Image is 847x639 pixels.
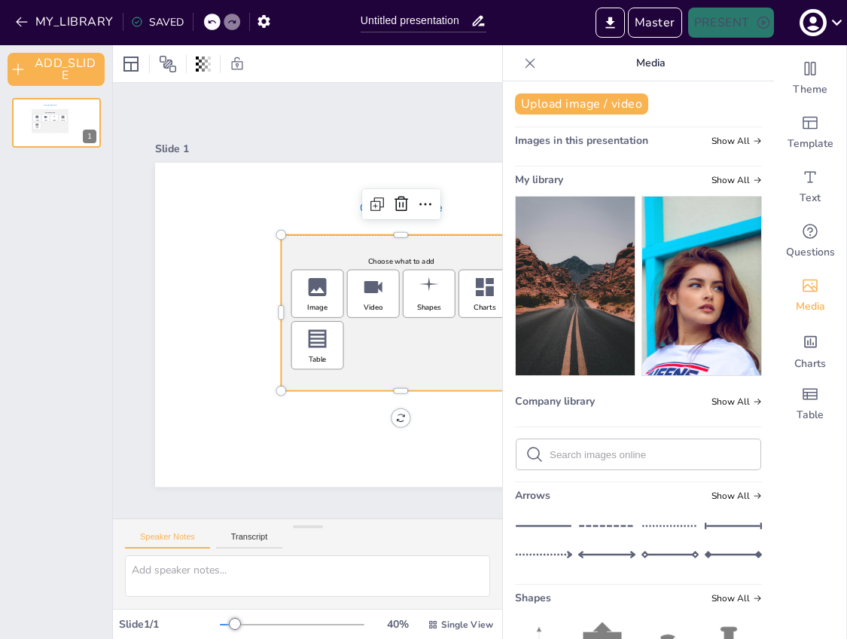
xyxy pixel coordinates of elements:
div: Change the overall theme [774,51,846,105]
div: Click to add titleChoose what to addAdd ImageAdd VideoAdd ShapesAdd ChartsAdd Table1 [12,98,101,148]
div: Add Table [33,122,41,130]
button: MY_LIBRARY [11,10,120,34]
button: Transcript [216,532,283,549]
button: ADD_SLIDE [8,53,105,86]
div: Add Image [33,115,41,122]
div: Video [44,120,47,121]
span: Show all [711,396,762,407]
button: PRESENT [688,8,774,38]
span: Single View [441,619,493,631]
p: Media [542,45,759,81]
span: Click to add title [44,104,56,106]
div: Add Shapes [403,270,455,318]
div: Video [364,303,383,313]
span: Theme [793,82,827,97]
span: Show all [711,175,762,185]
span: Show all [711,136,762,146]
div: Add Shapes [50,115,59,122]
div: Layout [119,52,143,76]
span: Media [796,299,825,314]
div: Slide 1 [155,142,568,156]
span: Questions [786,245,835,260]
div: Charts [474,303,495,313]
span: Table [797,408,824,423]
div: 1 [83,130,96,143]
div: Choose what to add [33,112,67,114]
div: Image [35,120,38,121]
div: Slide 1 / 1 [119,617,220,631]
div: 40 % [379,617,416,631]
div: Add Image [291,270,343,318]
div: Shapes [53,120,56,121]
div: Add Table [291,321,343,369]
div: Add images, graphics, shapes or video [774,268,846,323]
div: Add ready made slides [774,105,846,160]
span: Show all [711,593,762,604]
div: Add a table [774,377,846,431]
div: Table [35,127,38,129]
img: photo-1529626455594-4ff0802cfb7e [642,197,761,375]
div: Image [307,303,328,313]
div: Add text boxes [774,160,846,214]
div: Shapes [417,303,441,313]
div: Add Charts [459,270,510,318]
div: SAVED [131,15,184,29]
span: Position [159,55,177,73]
div: Add Video [347,270,399,318]
span: Company library [515,394,595,408]
button: Speaker Notes [125,532,210,549]
span: Arrows [515,488,550,503]
button: Upload image / video [515,93,648,115]
span: Images in this presentation [515,133,648,148]
input: INSERT_TITLE [361,10,471,32]
div: Add charts and graphs [774,323,846,377]
span: My library [515,173,563,187]
div: Add Video [41,115,50,122]
span: Shapes [515,591,551,605]
span: Click to add title [360,201,443,215]
span: Text [800,191,821,206]
div: Choose what to add [291,256,511,266]
div: Table [309,354,327,364]
span: Charts [794,356,826,371]
button: EXPORT_TO_POWERPOINT [596,8,625,38]
span: Show all [711,491,762,501]
input: Search images online [550,449,751,460]
button: Enter Master Mode [628,8,682,38]
img: photo-1500530855697-b586d89ba3ee [516,197,635,375]
span: Template [788,136,833,151]
div: Get real-time input from your audience [774,214,846,268]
